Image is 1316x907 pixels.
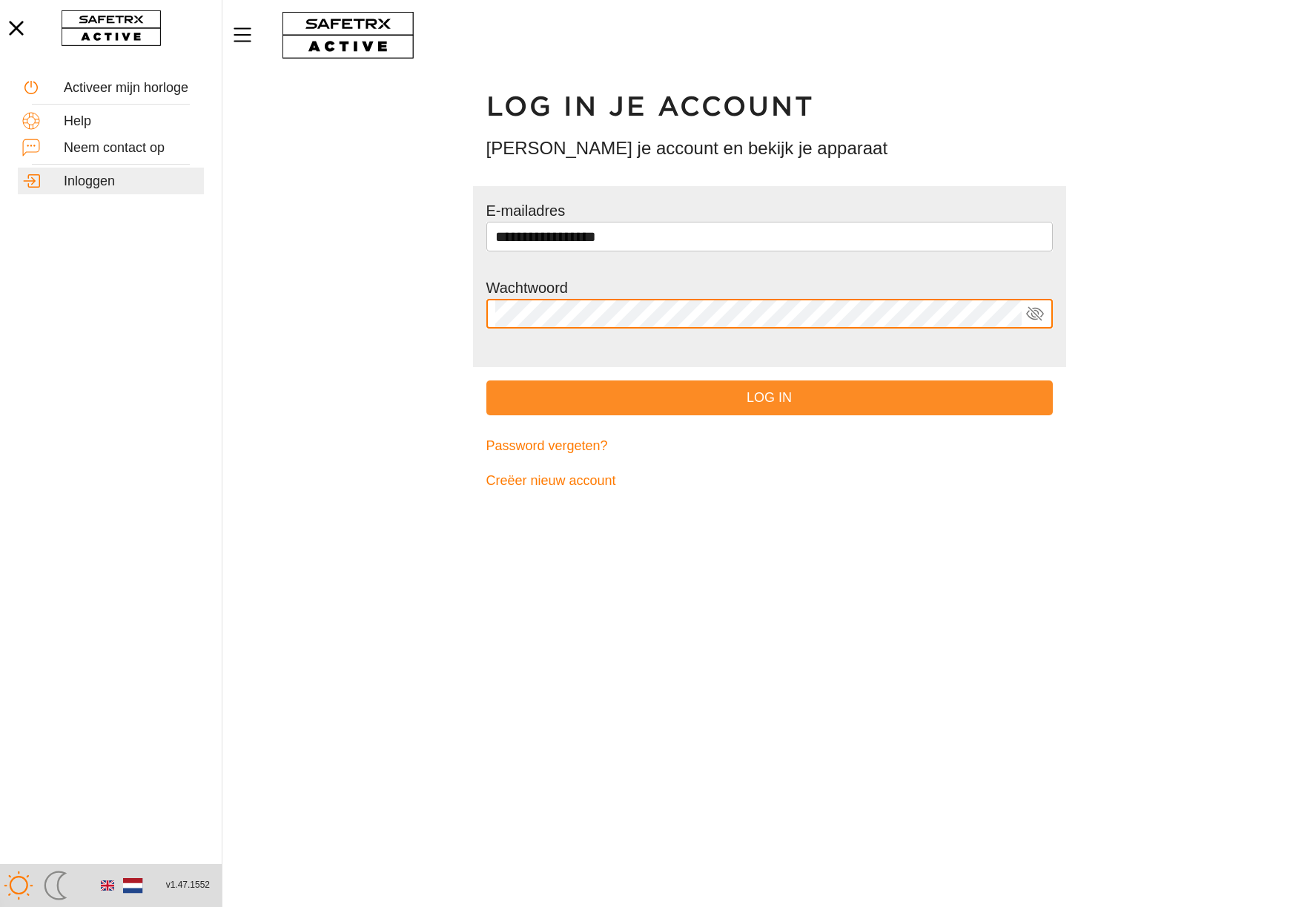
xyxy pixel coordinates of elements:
[486,380,1053,415] button: Log in
[122,875,142,895] img: nl.svg
[486,136,1053,161] h3: [PERSON_NAME] je account en bekijk je apparaat
[64,113,199,130] div: Help
[166,877,210,893] span: v1.47.1552
[486,469,616,492] span: Creëer nieuw account
[41,871,70,900] img: ModeDark.svg
[22,139,40,156] img: ContactUs.svg
[486,429,1053,464] a: Password vergeten?
[486,90,1053,124] h1: Log in je account
[22,112,40,130] img: Help.svg
[486,202,566,219] label: E-mailadres
[4,871,33,900] img: ModeLight.svg
[230,19,267,50] button: Menu
[95,873,120,898] button: Engels
[486,435,608,458] span: Password vergeten?
[157,873,219,897] button: v1.47.1552
[64,174,199,190] div: Inloggen
[486,280,568,296] label: Wachtwoord
[64,140,199,156] div: Neem contact op
[120,873,145,898] button: Nederlands
[498,386,1041,409] span: Log in
[64,80,199,96] div: Activeer mijn horloge
[486,464,1053,498] a: Creëer nieuw account
[101,879,114,892] img: en.svg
